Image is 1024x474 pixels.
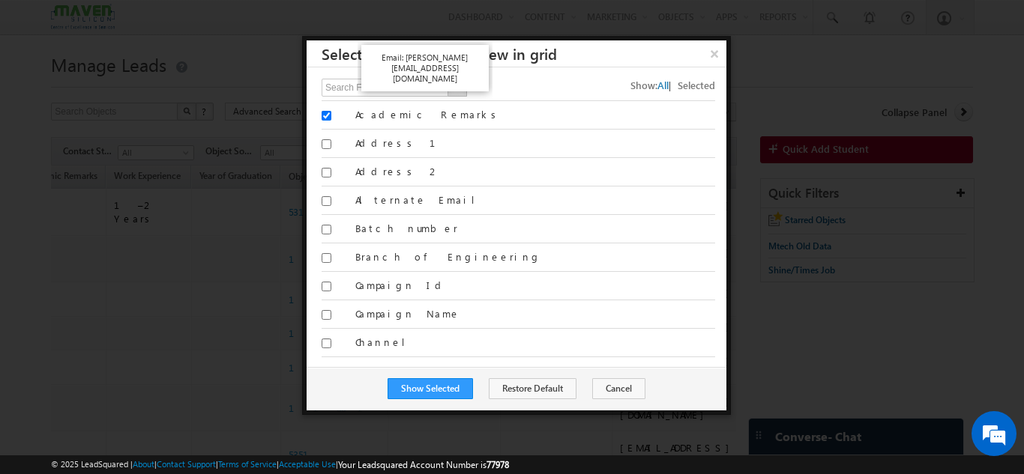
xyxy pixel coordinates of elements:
em: Start Chat [204,368,272,388]
input: Select/Unselect Column [322,196,331,206]
input: Select/Unselect Column [322,168,331,177]
input: Select/Unselect Column [322,111,331,121]
label: Channel [355,335,715,349]
span: All [657,79,669,91]
input: Select/Unselect Column [322,282,331,291]
input: Select/Unselect Column [322,253,331,263]
input: Select/Unselect Column [322,310,331,320]
span: Show: [630,79,657,91]
button: Show Selected [388,378,473,399]
span: | [669,79,678,91]
label: Checkbox [355,364,715,377]
div: Chat with us now [78,79,252,98]
p: Email: [PERSON_NAME][EMAIL_ADDRESS][DOMAIN_NAME] [369,52,481,84]
a: Acceptable Use [279,459,336,469]
button: Restore Default [489,378,576,399]
label: Campaign Id [355,279,715,292]
label: Branch of Engineering [355,250,715,264]
label: Campaign Name [355,307,715,320]
span: 77978 [487,459,509,470]
a: Terms of Service [218,459,277,469]
label: Address 1 [355,136,715,150]
button: × [702,40,726,67]
div: Minimize live chat window [246,7,282,43]
input: Select/Unselect Column [322,225,331,234]
img: d_60004797649_company_0_60004797649 [25,79,63,98]
input: Select/Unselect Column [322,139,331,149]
label: Alternate Email [355,193,715,207]
a: About [133,459,154,469]
h3: Select Object Fields to view in grid [322,40,726,67]
textarea: Type your message and hit 'Enter' [19,139,274,355]
a: Contact Support [157,459,216,469]
label: Address 2 [355,165,715,178]
button: Cancel [592,378,645,399]
label: Academic Remarks [355,108,715,121]
input: Select/Unselect Column [322,338,331,348]
span: Selected [678,79,715,91]
span: Your Leadsquared Account Number is [338,459,509,470]
label: Batch number [355,222,715,235]
span: © 2025 LeadSquared | | | | | [51,458,509,472]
